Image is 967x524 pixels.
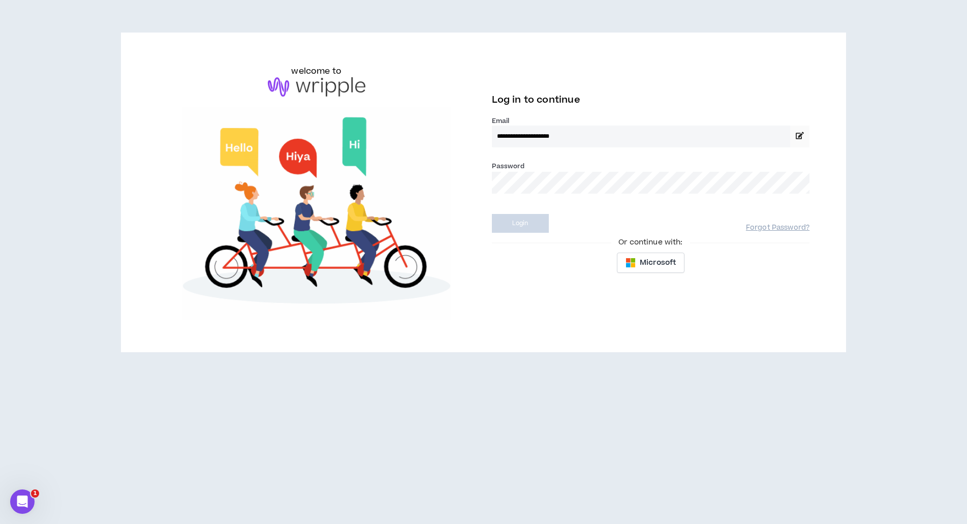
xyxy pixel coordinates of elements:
label: Password [492,162,525,171]
a: Forgot Password? [746,223,809,233]
h6: welcome to [291,65,341,77]
button: Login [492,214,549,233]
span: Or continue with: [611,237,690,248]
span: 1 [31,489,39,498]
img: Welcome to Wripple [158,107,476,320]
iframe: Intercom live chat [10,489,35,514]
label: Email [492,116,810,126]
span: Microsoft [640,257,676,268]
span: Log in to continue [492,94,580,106]
button: Microsoft [617,253,684,273]
img: logo-brand.png [268,77,365,97]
